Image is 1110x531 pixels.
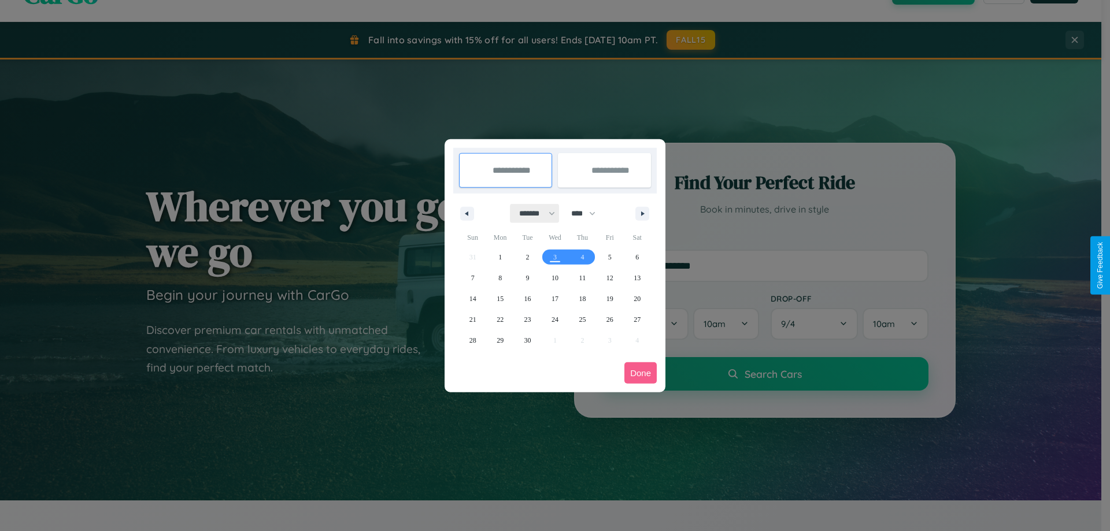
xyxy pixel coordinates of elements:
button: 3 [541,247,568,268]
span: 8 [498,268,502,288]
span: 29 [497,330,504,351]
span: 19 [606,288,613,309]
span: 15 [497,288,504,309]
span: 6 [635,247,639,268]
button: 24 [541,309,568,330]
button: 5 [596,247,623,268]
button: 2 [514,247,541,268]
span: 12 [606,268,613,288]
span: 25 [579,309,586,330]
button: 8 [486,268,513,288]
button: 6 [624,247,651,268]
button: 26 [596,309,623,330]
button: 20 [624,288,651,309]
span: 1 [498,247,502,268]
button: 10 [541,268,568,288]
span: 30 [524,330,531,351]
span: 21 [469,309,476,330]
button: 22 [486,309,513,330]
span: Mon [486,228,513,247]
span: Sun [459,228,486,247]
span: Tue [514,228,541,247]
span: 4 [580,247,584,268]
div: Give Feedback [1096,242,1104,289]
button: 4 [569,247,596,268]
span: 13 [634,268,641,288]
button: 29 [486,330,513,351]
button: 16 [514,288,541,309]
button: 14 [459,288,486,309]
button: 27 [624,309,651,330]
button: 7 [459,268,486,288]
span: 16 [524,288,531,309]
button: 21 [459,309,486,330]
button: 17 [541,288,568,309]
span: 26 [606,309,613,330]
span: 24 [552,309,558,330]
button: 28 [459,330,486,351]
button: 9 [514,268,541,288]
span: 3 [553,247,557,268]
button: 11 [569,268,596,288]
span: 9 [526,268,530,288]
span: 28 [469,330,476,351]
button: 19 [596,288,623,309]
span: 20 [634,288,641,309]
span: 18 [579,288,586,309]
span: Fri [596,228,623,247]
span: 10 [552,268,558,288]
span: 17 [552,288,558,309]
span: 22 [497,309,504,330]
span: 2 [526,247,530,268]
button: 1 [486,247,513,268]
span: Wed [541,228,568,247]
span: 14 [469,288,476,309]
button: 25 [569,309,596,330]
span: 27 [634,309,641,330]
span: 5 [608,247,612,268]
span: 23 [524,309,531,330]
button: 23 [514,309,541,330]
button: Done [624,362,657,384]
span: Thu [569,228,596,247]
span: 7 [471,268,475,288]
button: 13 [624,268,651,288]
button: 30 [514,330,541,351]
button: 12 [596,268,623,288]
span: Sat [624,228,651,247]
button: 15 [486,288,513,309]
span: 11 [579,268,586,288]
button: 18 [569,288,596,309]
